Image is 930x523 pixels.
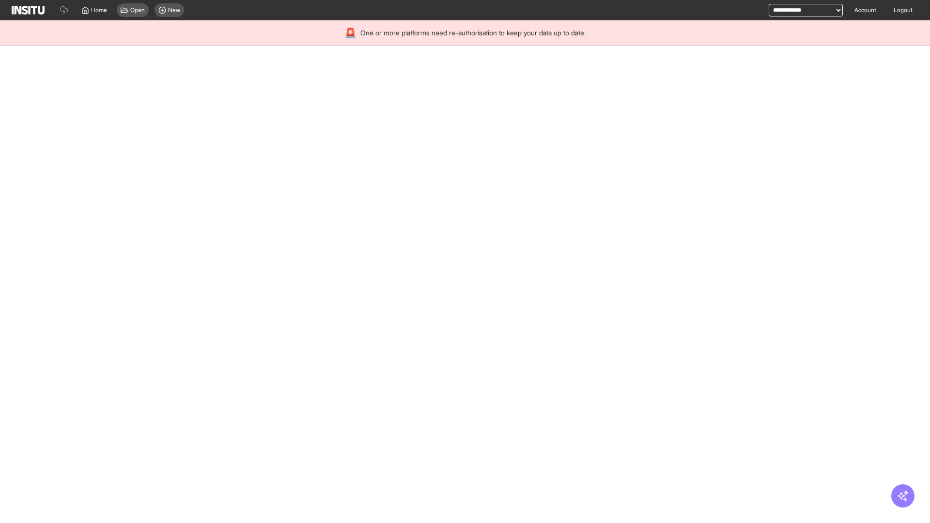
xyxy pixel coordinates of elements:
[12,6,45,15] img: Logo
[91,6,107,14] span: Home
[168,6,180,14] span: New
[344,26,356,40] div: 🚨
[360,28,586,38] span: One or more platforms need re-authorisation to keep your data up to date.
[130,6,145,14] span: Open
